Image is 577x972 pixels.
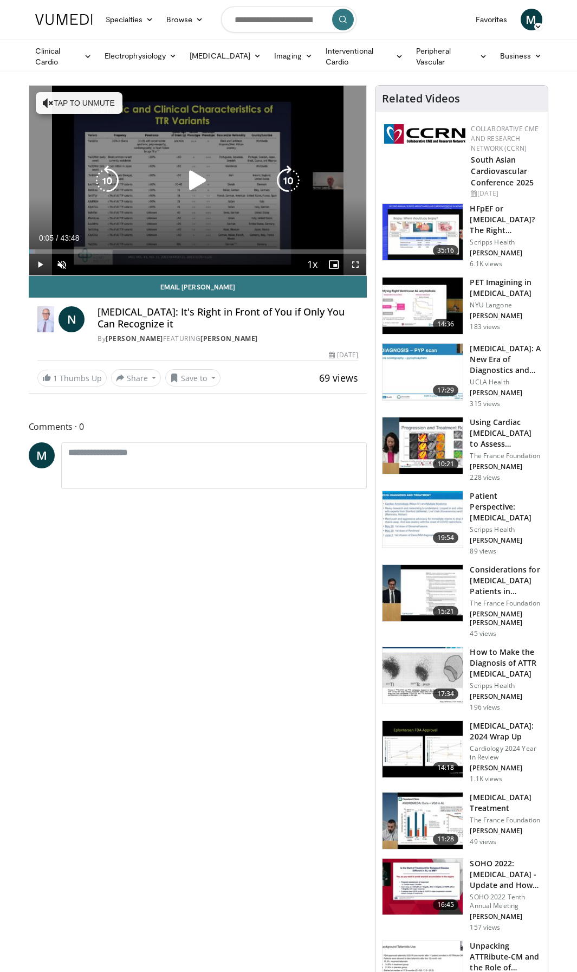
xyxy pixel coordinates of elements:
[470,692,541,701] p: [PERSON_NAME]
[470,452,541,460] p: The France Foundation
[494,45,549,67] a: Business
[470,389,541,397] p: [PERSON_NAME]
[470,203,541,236] h3: HFpEF or [MEDICAL_DATA]? The Right Therapies for Right Patients
[37,370,107,387] a: 1 Thumbs Up
[29,442,55,468] a: M
[470,238,541,247] p: Scripps Health
[470,681,541,690] p: Scripps Health
[29,276,367,298] a: Email [PERSON_NAME]
[56,234,59,242] span: /
[382,491,541,556] a: 19:54 Patient Perspective: [MEDICAL_DATA] Scripps Health [PERSON_NAME] 89 views
[160,9,210,30] a: Browse
[36,92,122,114] button: Tap to unmute
[433,834,459,845] span: 11:28
[382,720,541,783] a: 14:18 [MEDICAL_DATA]: 2024 Wrap Up Cardiology 2024 Year in Review [PERSON_NAME] 1.1K views
[51,254,73,275] button: Unmute
[98,334,358,344] div: By FEATURING
[111,369,161,387] button: Share
[319,371,358,384] span: 69 views
[329,350,358,360] div: [DATE]
[433,459,459,469] span: 10:21
[471,124,539,153] a: Collaborative CME and Research Network (CCRN)
[470,858,541,891] h3: SOHO 2022: [MEDICAL_DATA] - Update and How To Use Novel Agents
[53,373,57,383] span: 1
[268,45,319,67] a: Imaging
[382,491,463,548] img: 66cea5b4-b247-4899-9dd6-67499fcc05d7.150x105_q85_crop-smart_upscale.jpg
[521,9,542,30] a: M
[470,491,541,523] h3: Patient Perspective: [MEDICAL_DATA]
[470,462,541,471] p: [PERSON_NAME]
[433,606,459,617] span: 15:21
[382,343,541,408] a: 17:29 [MEDICAL_DATA]: A New Era of Diagnostics and Therapeutics UCLA Health [PERSON_NAME] 315 views
[382,203,541,268] a: 35:16 HFpEF or [MEDICAL_DATA]? The Right Therapies for Right Patients Scripps Health [PERSON_NAME...
[382,858,541,932] a: 16:45 SOHO 2022: [MEDICAL_DATA] - Update and How To Use Novel Agents SOHO 2022 Tenth Annual Meeti...
[470,417,541,449] h3: Using Cardiac [MEDICAL_DATA] to Assess Progression and Treatment Response
[470,599,541,608] p: The France Foundation
[99,9,160,30] a: Specialties
[382,277,541,334] a: 14:36 PET Imagining in [MEDICAL_DATA] NYU Langone [PERSON_NAME] 183 views
[470,647,541,679] h3: How to Make the Diagnosis of ATTR [MEDICAL_DATA]
[106,334,163,343] a: [PERSON_NAME]
[470,536,541,545] p: [PERSON_NAME]
[469,9,514,30] a: Favorites
[470,343,541,376] h3: [MEDICAL_DATA]: A New Era of Diagnostics and Therapeutics
[470,301,541,310] p: NYU Langone
[470,525,541,534] p: Scripps Health
[382,417,541,482] a: 10:21 Using Cardiac [MEDICAL_DATA] to Assess Progression and Treatment Response The France Founda...
[29,86,367,275] video-js: Video Player
[470,277,541,299] h3: PET Imagining in [MEDICAL_DATA]
[470,720,541,742] h3: [MEDICAL_DATA]: 2024 Wrap Up
[382,278,463,334] img: cac2b0cd-2f26-4174-8237-e40d74628455.150x105_q85_crop-smart_upscale.jpg
[323,254,345,275] button: Enable picture-in-picture mode
[470,249,541,258] p: [PERSON_NAME]
[382,204,463,260] img: dfd7e8cb-3665-484f-96d9-fe431be1631d.150x105_q85_crop-smart_upscale.jpg
[382,647,463,704] img: c12b0fdb-e439-4951-8ee6-44c04407b222.150x105_q85_crop-smart_upscale.jpg
[470,744,541,762] p: Cardiology 2024 Year in Review
[470,827,541,835] p: [PERSON_NAME]
[301,254,323,275] button: Playback Rate
[59,306,85,332] a: N
[382,792,541,849] a: 11:28 [MEDICAL_DATA] Treatment The France Foundation [PERSON_NAME] 49 views
[470,610,541,627] p: [PERSON_NAME] [PERSON_NAME]
[382,417,463,474] img: 565c1543-92ae-41b9-a411-1852bf6529a5.150x105_q85_crop-smart_upscale.jpg
[470,838,496,846] p: 49 views
[29,249,367,254] div: Progress Bar
[433,385,459,396] span: 17:29
[37,306,55,332] img: Dr. Norman E. Lepor
[470,912,541,921] p: [PERSON_NAME]
[470,400,500,408] p: 315 views
[470,260,502,268] p: 6.1K views
[470,378,541,387] p: UCLA Health
[165,369,221,387] button: Save to
[382,344,463,400] img: 3a61ed57-80ed-4134-89e2-85aa32d7d692.150x105_q85_crop-smart_upscale.jpg
[60,234,79,242] span: 43:48
[470,893,541,910] p: SOHO 2022 Tenth Annual Meeting
[470,816,541,825] p: The France Foundation
[221,7,356,33] input: Search topics, interventions
[35,14,93,25] img: VuMedi Logo
[384,124,465,144] img: a04ee3ba-8487-4636-b0fb-5e8d268f3737.png.150x105_q85_autocrop_double_scale_upscale_version-0.2.png
[183,45,268,67] a: [MEDICAL_DATA]
[29,420,367,434] span: Comments 0
[29,254,51,275] button: Play
[382,859,463,915] img: e66e90e2-96ea-400c-b863-6a503731f831.150x105_q85_crop-smart_upscale.jpg
[433,899,459,910] span: 16:45
[382,92,460,105] h4: Related Videos
[471,189,539,198] div: [DATE]
[433,688,459,699] span: 17:34
[470,703,500,712] p: 196 views
[470,764,541,773] p: [PERSON_NAME]
[382,793,463,849] img: bc1b0432-163c-4bfa-bfca-e644c630a5a2.150x105_q85_crop-smart_upscale.jpg
[433,762,459,773] span: 14:18
[470,473,500,482] p: 228 views
[39,234,54,242] span: 0:05
[98,306,358,330] h4: [MEDICAL_DATA]: It's Right in Front of You if Only You Can Recognize it
[200,334,258,343] a: [PERSON_NAME]
[382,647,541,712] a: 17:34 How to Make the Diagnosis of ATTR [MEDICAL_DATA] Scripps Health [PERSON_NAME] 196 views
[382,721,463,777] img: 1b83262e-8cdd-4c81-b686-042e84632b82.150x105_q85_crop-smart_upscale.jpg
[433,532,459,543] span: 19:54
[470,564,541,597] h3: Considerations for [MEDICAL_DATA] Patients in [MEDICAL_DATA]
